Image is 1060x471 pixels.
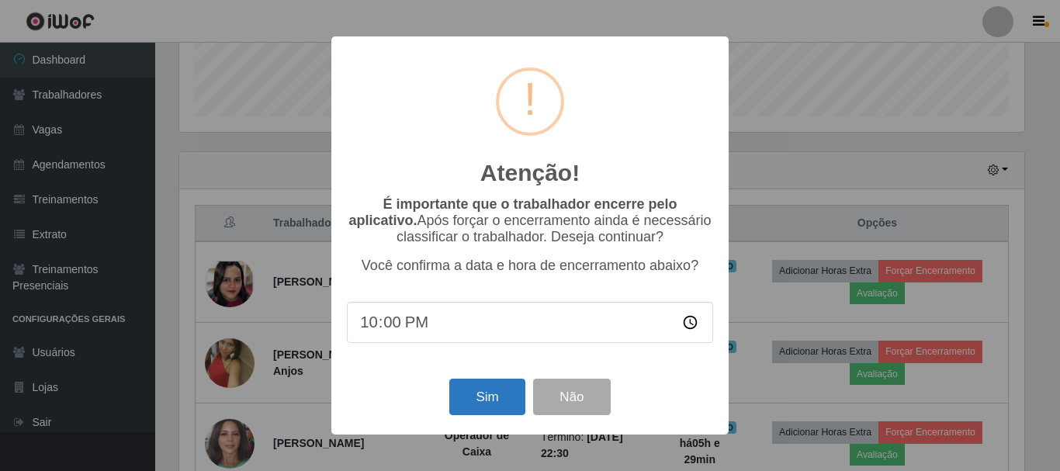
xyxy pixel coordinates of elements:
b: É importante que o trabalhador encerre pelo aplicativo. [348,196,677,228]
h2: Atenção! [480,159,580,187]
button: Sim [449,379,525,415]
p: Após forçar o encerramento ainda é necessário classificar o trabalhador. Deseja continuar? [347,196,713,245]
button: Não [533,379,610,415]
p: Você confirma a data e hora de encerramento abaixo? [347,258,713,274]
